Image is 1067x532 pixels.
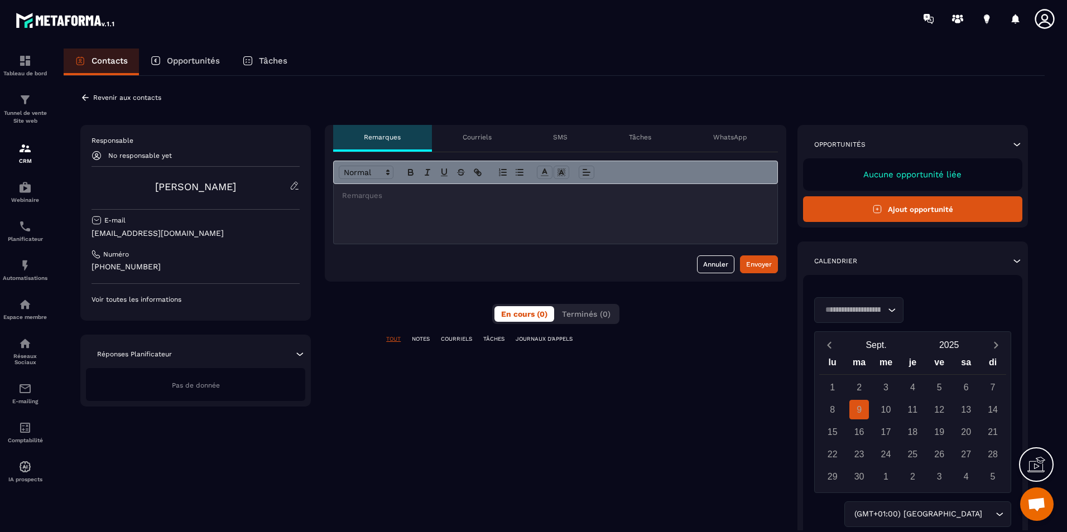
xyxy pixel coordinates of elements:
[957,467,976,486] div: 4
[18,298,32,311] img: automations
[821,304,885,316] input: Search for option
[18,54,32,67] img: formation
[844,501,1011,527] div: Search for option
[494,306,554,322] button: En cours (0)
[984,508,993,520] input: Search for option
[18,382,32,395] img: email
[912,335,986,355] button: Open years overlay
[167,56,220,66] p: Opportunités
[3,353,47,365] p: Réseaux Sociaux
[823,378,842,397] div: 1
[3,211,47,250] a: schedulerschedulerPlanificateur
[103,250,129,259] p: Numéro
[849,400,869,419] div: 9
[849,422,869,442] div: 16
[873,355,900,374] div: me
[957,422,976,442] div: 20
[903,444,922,464] div: 25
[876,467,896,486] div: 1
[3,172,47,211] a: automationsautomationsWebinaire
[3,328,47,374] a: social-networksocial-networkRéseaux Sociaux
[18,93,32,107] img: formation
[3,314,47,320] p: Espace membre
[1020,487,1054,521] div: Ouvrir le chat
[3,374,47,413] a: emailemailE-mailing
[814,140,866,149] p: Opportunités
[849,378,869,397] div: 2
[819,355,1006,486] div: Calendar wrapper
[953,355,979,374] div: sa
[823,467,842,486] div: 29
[3,70,47,76] p: Tableau de bord
[983,378,1003,397] div: 7
[903,467,922,486] div: 2
[3,398,47,404] p: E-mailing
[983,467,1003,486] div: 5
[814,297,903,323] div: Search for option
[803,196,1022,222] button: Ajout opportunité
[92,295,300,304] p: Voir toutes les informations
[713,133,747,142] p: WhatsApp
[983,400,1003,419] div: 14
[3,109,47,125] p: Tunnel de vente Site web
[97,350,172,359] p: Réponses Planificateur
[18,421,32,434] img: accountant
[876,378,896,397] div: 3
[553,133,568,142] p: SMS
[92,228,300,239] p: [EMAIL_ADDRESS][DOMAIN_NAME]
[957,444,976,464] div: 27
[3,197,47,203] p: Webinaire
[823,400,842,419] div: 8
[412,335,430,343] p: NOTES
[983,444,1003,464] div: 28
[3,250,47,289] a: automationsautomationsAutomatisations
[92,56,128,66] p: Contacts
[64,49,139,75] a: Contacts
[814,170,1011,180] p: Aucune opportunité liée
[562,309,611,318] span: Terminés (0)
[386,335,401,343] p: TOUT
[3,275,47,281] p: Automatisations
[18,220,32,233] img: scheduler
[814,257,857,265] p: Calendrier
[926,355,953,374] div: ve
[483,335,504,343] p: TÂCHES
[93,94,161,101] p: Revenir aux contacts
[930,444,949,464] div: 26
[501,309,547,318] span: En cours (0)
[463,133,492,142] p: Courriels
[930,400,949,419] div: 12
[3,133,47,172] a: formationformationCRM
[957,400,976,419] div: 13
[92,136,300,145] p: Responsable
[155,181,236,192] a: [PERSON_NAME]
[840,335,913,355] button: Open months overlay
[979,355,1006,374] div: di
[629,133,651,142] p: Tâches
[849,444,869,464] div: 23
[3,289,47,328] a: automationsautomationsEspace membre
[16,10,116,30] img: logo
[849,467,869,486] div: 30
[172,381,220,389] span: Pas de donnée
[740,255,778,273] button: Envoyer
[18,259,32,272] img: automations
[983,422,1003,442] div: 21
[3,236,47,242] p: Planificateur
[3,46,47,85] a: formationformationTableau de bord
[823,422,842,442] div: 15
[139,49,231,75] a: Opportunités
[819,378,1006,486] div: Calendar days
[846,355,873,374] div: ma
[3,476,47,482] p: IA prospects
[555,306,617,322] button: Terminés (0)
[441,335,472,343] p: COURRIELS
[3,413,47,452] a: accountantaccountantComptabilité
[876,400,896,419] div: 10
[697,255,734,273] button: Annuler
[3,437,47,443] p: Comptabilité
[746,259,772,270] div: Envoyer
[876,422,896,442] div: 17
[104,216,126,225] p: E-mail
[3,158,47,164] p: CRM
